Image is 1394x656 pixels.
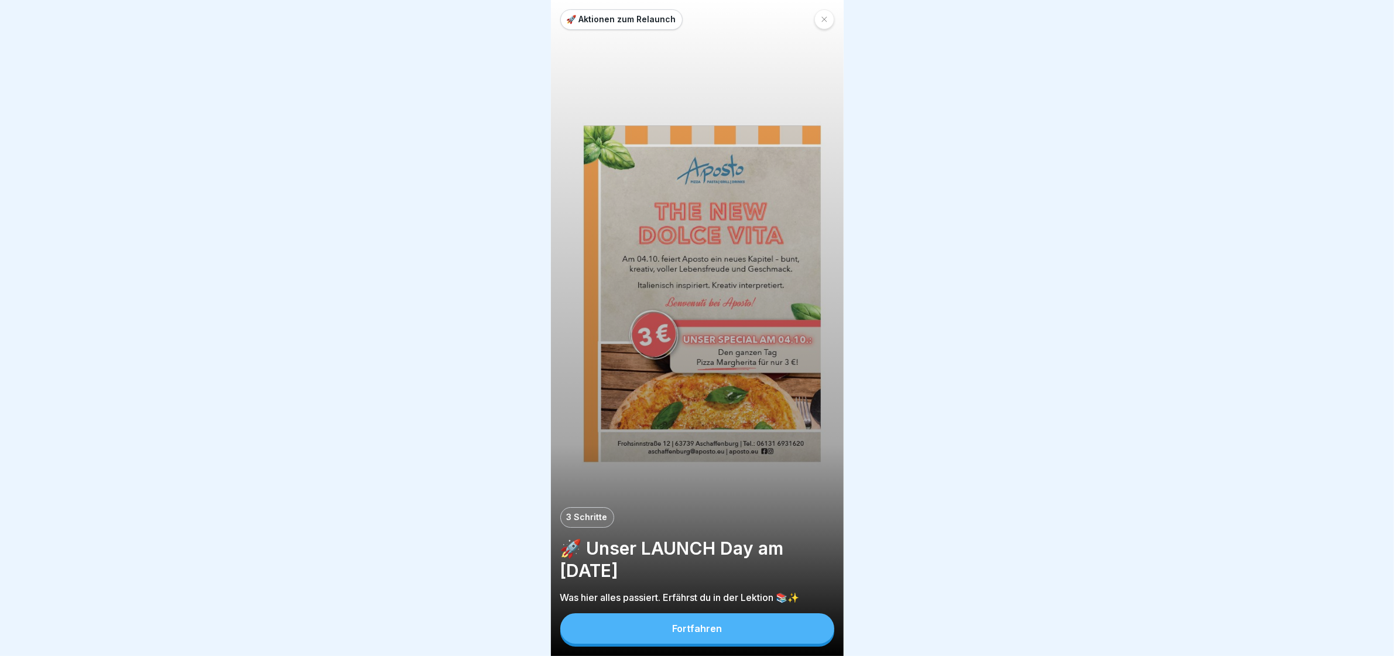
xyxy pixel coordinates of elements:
[560,591,834,604] p: Was hier alles passiert. Erfährst du in der Lektion 📚✨
[672,623,722,634] div: Fortfahren
[567,512,608,522] p: 3 Schritte
[560,613,834,644] button: Fortfahren
[567,15,676,25] p: 🚀 Aktionen zum Relaunch
[560,537,834,582] p: 🚀 Unser LAUNCH Day am [DATE]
